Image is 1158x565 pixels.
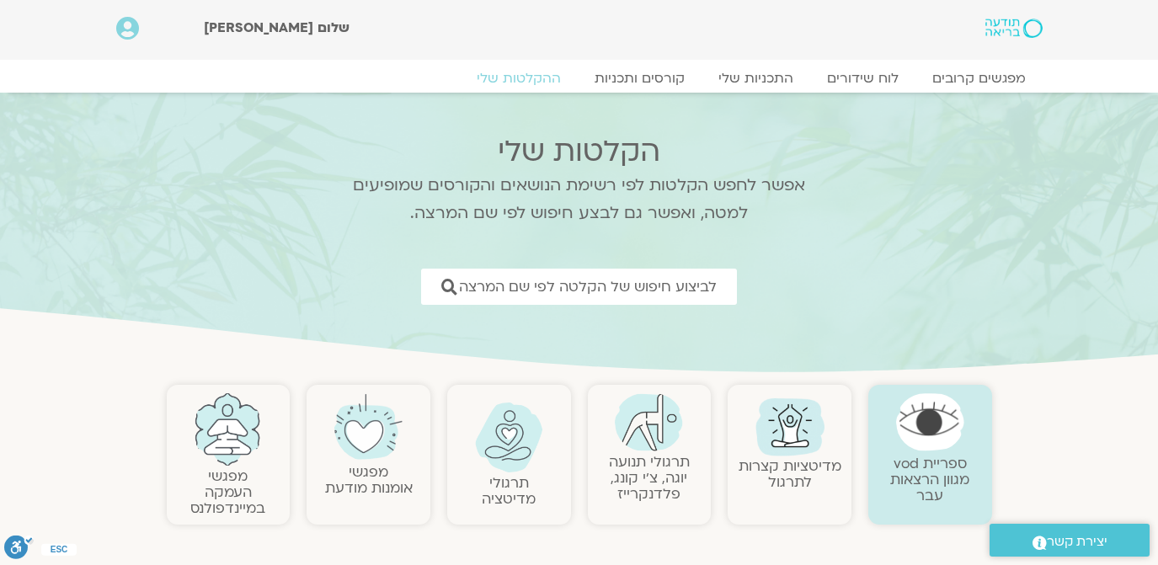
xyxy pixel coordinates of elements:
[459,279,717,295] span: לביצוע חיפוש של הקלטה לפי שם המרצה
[739,456,841,492] a: מדיטציות קצרות לתרגול
[325,462,413,498] a: מפגשיאומנות מודעת
[204,19,350,37] span: שלום [PERSON_NAME]
[702,70,810,87] a: התכניות שלי
[609,452,690,504] a: תרגולי תנועהיוגה, צ׳י קונג, פלדנקרייז
[482,473,536,509] a: תרגולימדיטציה
[116,70,1043,87] nav: Menu
[330,172,827,227] p: אפשר לחפש הקלטות לפי רשימת הנושאים והקורסים שמופיעים למטה, ואפשר גם לבצע חיפוש לפי שם המרצה.
[330,135,827,168] h2: הקלטות שלי
[810,70,915,87] a: לוח שידורים
[421,269,737,305] a: לביצוע חיפוש של הקלטה לפי שם המרצה
[578,70,702,87] a: קורסים ותכניות
[190,466,265,518] a: מפגשיהעמקה במיינדפולנס
[890,454,969,505] a: ספריית vodמגוון הרצאות עבר
[460,70,578,87] a: ההקלטות שלי
[915,70,1043,87] a: מפגשים קרובים
[1047,530,1107,553] span: יצירת קשר
[990,524,1150,557] a: יצירת קשר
